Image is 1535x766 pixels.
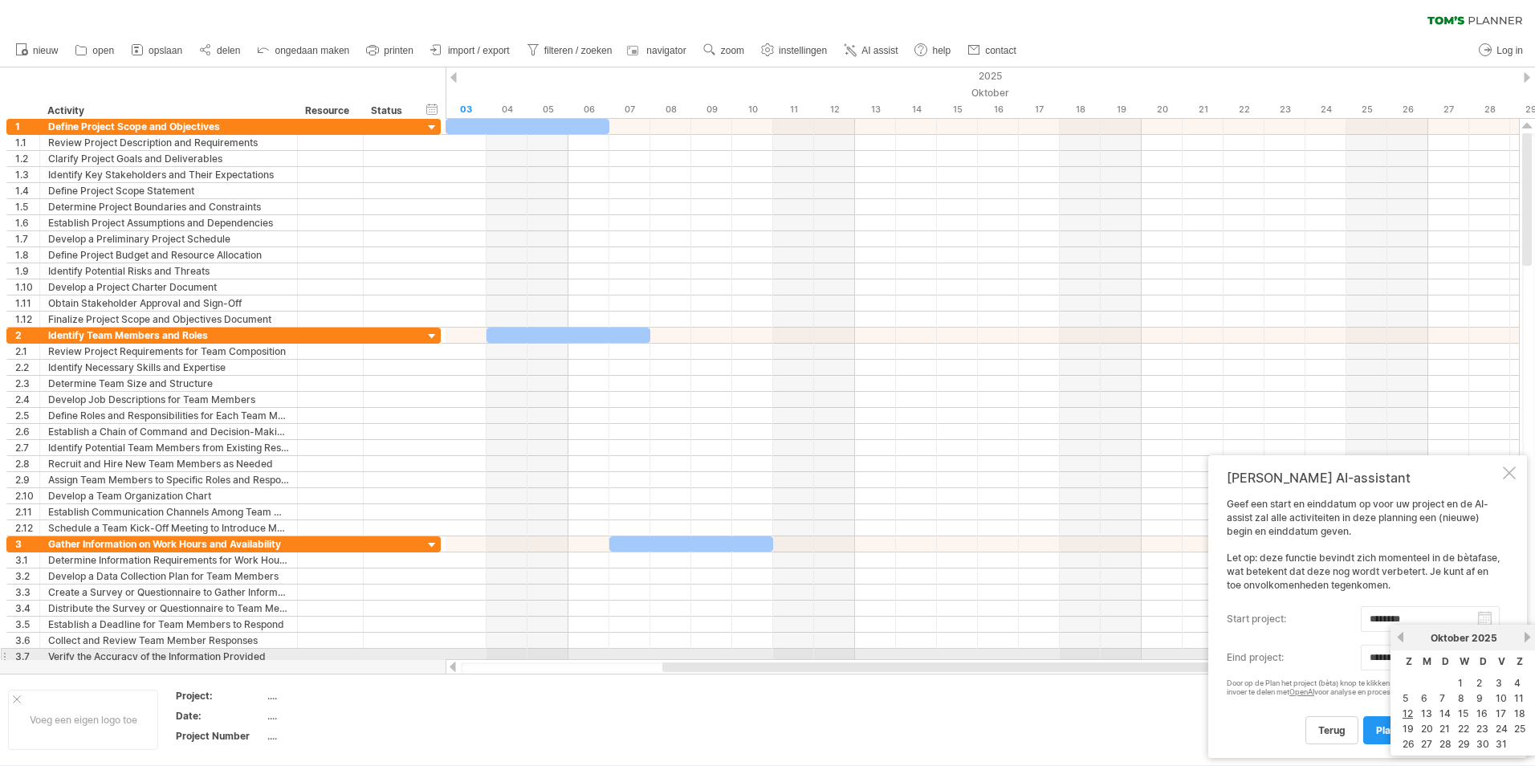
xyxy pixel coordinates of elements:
div: zaterdag, 18 Oktober 2025 [1060,101,1101,118]
span: contact [985,45,1016,56]
a: 31 [1494,736,1509,752]
div: 1.7 [15,231,39,247]
a: 8 [1456,691,1466,706]
div: woensdag, 22 Oktober 2025 [1224,101,1264,118]
div: 1.2 [15,151,39,166]
span: nieuw [33,45,58,56]
div: Clarify Project Goals and Deliverables [48,151,289,166]
span: zaterdag [1517,655,1523,667]
div: Project: [176,689,264,703]
span: printen [384,45,413,56]
div: Determine Project Boundaries and Constraints [48,199,289,214]
div: maandag, 6 Oktober 2025 [568,101,609,118]
a: OpenAI [1289,687,1314,696]
div: dinsdag, 28 Oktober 2025 [1469,101,1510,118]
div: 3.7 [15,649,39,664]
span: instellingen [779,45,827,56]
div: Date: [176,709,264,723]
a: 9 [1475,691,1484,706]
span: navigator [646,45,686,56]
div: 1.5 [15,199,39,214]
div: woensdag, 8 Oktober 2025 [650,101,691,118]
div: Develop a Preliminary Project Schedule [48,231,289,247]
div: 3.2 [15,568,39,584]
div: Identify Necessary Skills and Expertise [48,360,289,375]
div: Determine Team Size and Structure [48,376,289,391]
a: open [71,40,119,61]
div: Distribute the Survey or Questionnaire to Team Members [48,601,289,616]
div: Recruit and Hire New Team Members as Needed [48,456,289,471]
span: Log in [1496,45,1523,56]
div: Status [371,103,406,119]
span: vrijdag [1498,655,1505,667]
div: 1.3 [15,167,39,182]
a: opslaan [127,40,187,61]
a: 27 [1419,736,1434,752]
a: 25 [1513,721,1527,736]
a: 30 [1475,736,1491,752]
span: Plan het project (bèta) [1376,724,1482,736]
div: Define Project Budget and Resource Allocation [48,247,289,263]
div: Collect and Review Team Member Responses [48,633,289,648]
div: Voeg een eigen logo toe [8,690,158,750]
div: 3.1 [15,552,39,568]
a: 10 [1494,691,1509,706]
a: 1 [1456,675,1464,691]
div: Create a Survey or Questionnaire to Gather Information [48,585,289,600]
div: 3.5 [15,617,39,632]
div: zondag, 26 Oktober 2025 [1387,101,1428,118]
a: vorige [1395,631,1407,643]
div: Define Project Scope Statement [48,183,289,198]
div: dinsdag, 14 Oktober 2025 [896,101,937,118]
span: zoom [721,45,744,56]
div: Develop Job Descriptions for Team Members [48,392,289,407]
a: filteren / zoeken [523,40,617,61]
span: filteren / zoeken [544,45,613,56]
a: contact [963,40,1021,61]
a: 29 [1456,736,1472,752]
div: Review Project Description and Requirements [48,135,289,150]
a: 4 [1513,675,1522,691]
a: nieuw [11,40,63,61]
div: Define Project Scope and Objectives [48,119,289,134]
a: 7 [1438,691,1447,706]
div: Geef een start en einddatum op voor uw project en de AI-assist zal alle activiteiten in deze plan... [1227,498,1500,744]
div: 1.11 [15,295,39,311]
div: 1.10 [15,279,39,295]
div: 2.4 [15,392,39,407]
a: 16 [1475,706,1489,721]
label: start project: [1227,606,1361,632]
div: zondag, 5 Oktober 2025 [527,101,568,118]
a: 2 [1475,675,1484,691]
a: volgende [1521,631,1533,643]
span: maandag [1423,655,1431,667]
a: import / export [426,40,515,61]
span: import / export [448,45,510,56]
div: 2.11 [15,504,39,519]
div: .... [267,709,402,723]
div: Finalize Project Scope and Objectives Document [48,312,289,327]
div: zaterdag, 25 Oktober 2025 [1346,101,1387,118]
a: 20 [1419,721,1435,736]
div: 2.7 [15,440,39,455]
span: woensdag [1460,655,1469,667]
a: 14 [1438,706,1452,721]
div: 1.8 [15,247,39,263]
a: 12 [1401,706,1415,721]
a: 11 [1513,691,1525,706]
a: 22 [1456,721,1471,736]
div: Establish a Deadline for Team Members to Respond [48,617,289,632]
span: zondag [1406,655,1412,667]
div: 2.5 [15,408,39,423]
div: dinsdag, 7 Oktober 2025 [609,101,650,118]
a: 5 [1401,691,1410,706]
a: 18 [1513,706,1527,721]
div: zaterdag, 11 Oktober 2025 [773,101,814,118]
span: 2025 [1472,632,1497,644]
a: 28 [1438,736,1453,752]
div: 1.9 [15,263,39,279]
div: Develop a Data Collection Plan for Team Members [48,568,289,584]
a: 24 [1494,721,1509,736]
a: zoom [699,40,749,61]
span: ongedaan maken [275,45,349,56]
